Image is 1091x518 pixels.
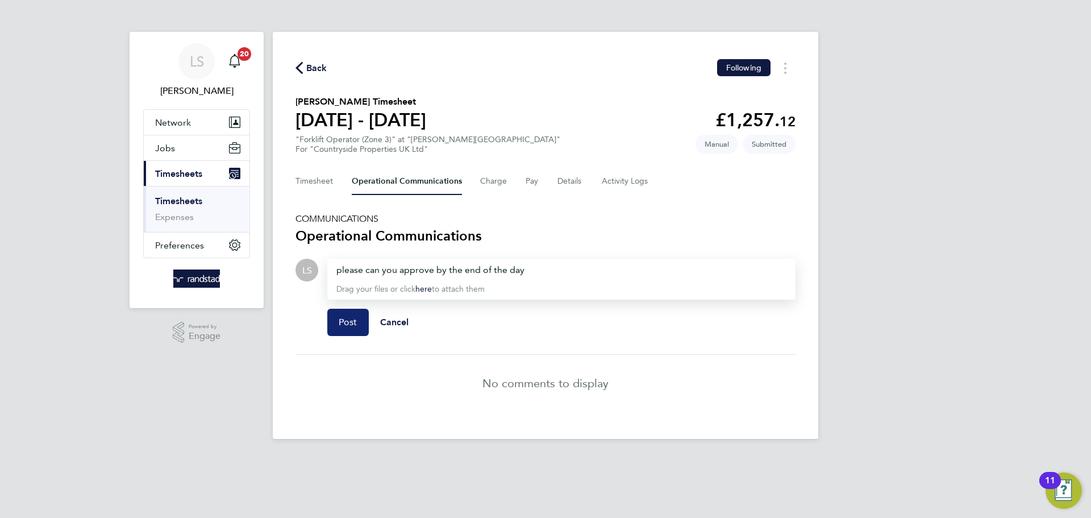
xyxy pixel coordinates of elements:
button: Pay [526,168,539,195]
button: Timesheet [295,168,334,195]
a: here [415,284,432,294]
div: Timesheets [144,186,249,232]
span: Post [339,317,357,328]
span: 12 [780,113,796,130]
span: Back [306,61,327,75]
div: 11 [1045,480,1055,495]
img: randstad-logo-retina.png [173,270,220,288]
div: For "Countryside Properties UK Ltd" [295,144,560,154]
button: Post [327,309,369,336]
a: Go to home page [143,270,250,288]
span: Timesheets [155,168,202,179]
button: Timesheets Menu [775,59,796,77]
button: Cancel [369,309,420,336]
span: LS [190,54,204,69]
nav: Main navigation [130,32,264,308]
span: Engage [189,331,220,341]
span: Following [726,63,761,73]
a: Timesheets [155,196,202,206]
a: LS[PERSON_NAME] [143,43,250,98]
span: Network [155,117,191,128]
span: Preferences [155,240,204,251]
button: Timesheets [144,161,249,186]
h2: [PERSON_NAME] Timesheet [295,95,426,109]
span: LS [302,264,312,276]
button: Details [557,168,584,195]
div: please can you approve by the end of the day [336,263,786,277]
span: Powered by [189,322,220,331]
span: 20 [238,47,251,61]
span: Jobs [155,143,175,154]
button: Activity Logs [602,168,649,195]
h5: COMMUNICATIONS [295,213,796,225]
button: Following [717,59,771,76]
app-decimal: £1,257. [715,109,796,131]
span: Cancel [380,317,409,328]
p: No comments to display [482,375,609,391]
div: "Forklift Operator (Zone 3)" at "[PERSON_NAME][GEOGRAPHIC_DATA]" [295,135,560,154]
button: Open Resource Center, 11 new notifications [1046,473,1082,509]
span: This timesheet is Submitted. [743,135,796,154]
h3: Operational Communications [295,227,796,245]
button: Preferences [144,233,249,258]
button: Operational Communications [352,168,462,195]
span: Drag your files or click to attach them [336,284,485,294]
a: Expenses [155,212,194,222]
button: Charge [480,168,507,195]
span: This timesheet was manually created. [696,135,738,154]
h1: [DATE] - [DATE] [295,109,426,131]
span: Lewis Saunders [143,84,250,98]
a: Powered byEngage [173,322,221,343]
a: 20 [223,43,246,80]
button: Jobs [144,135,249,160]
button: Network [144,110,249,135]
div: Lewis Saunders [295,259,318,281]
button: Back [295,61,327,75]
